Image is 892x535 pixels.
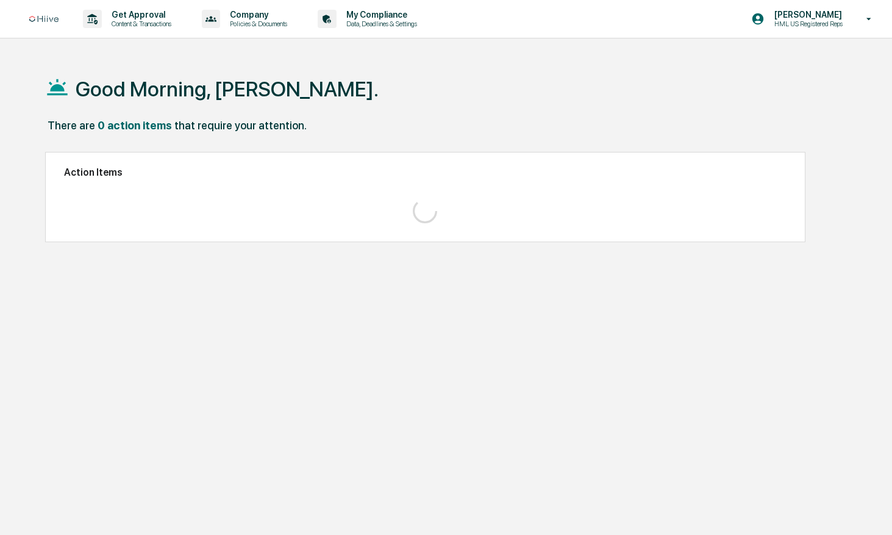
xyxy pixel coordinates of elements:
p: Policies & Documents [220,20,293,28]
img: logo [29,16,59,23]
h1: Good Morning, [PERSON_NAME]. [76,77,379,101]
p: Content & Transactions [102,20,177,28]
div: that require your attention. [174,119,307,132]
p: Company [220,10,293,20]
p: HML US Registered Reps [765,20,849,28]
p: Data, Deadlines & Settings [337,20,423,28]
p: My Compliance [337,10,423,20]
p: Get Approval [102,10,177,20]
div: 0 action items [98,119,172,132]
p: [PERSON_NAME] [765,10,849,20]
div: There are [48,119,95,132]
h2: Action Items [64,167,787,178]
